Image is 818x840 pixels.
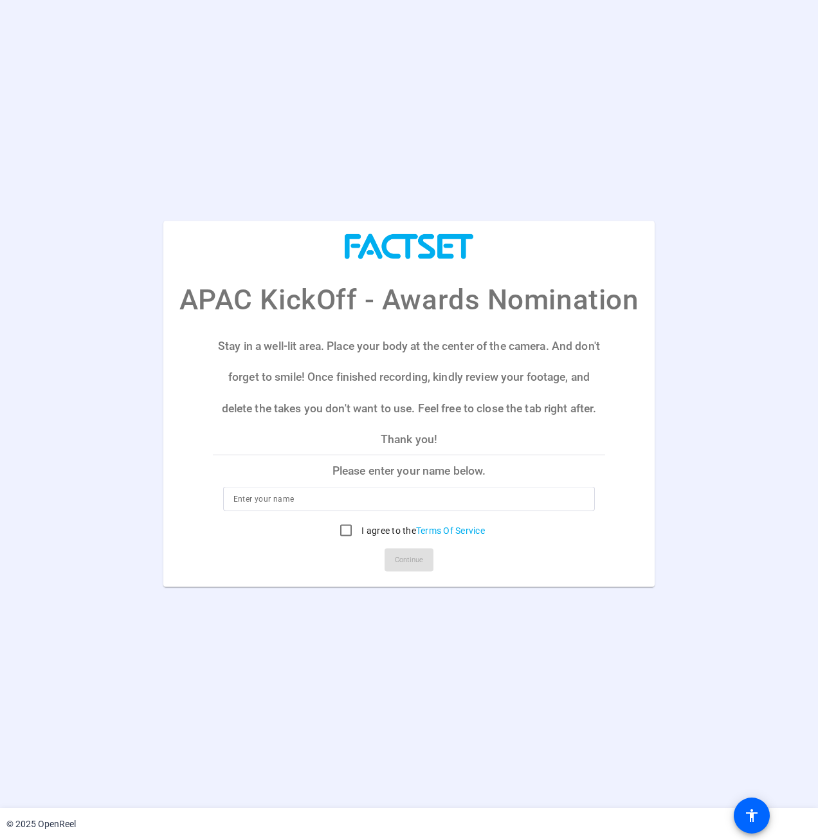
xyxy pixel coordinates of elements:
p: Stay in a well-lit area. Place your body at the center of the camera. And don't forget to smile! ... [213,330,606,455]
p: APAC KickOff - Awards Nomination [179,278,639,320]
mat-icon: accessibility [744,808,759,823]
div: © 2025 OpenReel [6,817,76,831]
a: Terms Of Service [416,525,485,535]
input: Enter your name [233,491,585,506]
img: company-logo [345,234,473,259]
p: Please enter your name below. [213,455,606,486]
label: I agree to the [359,524,485,536]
